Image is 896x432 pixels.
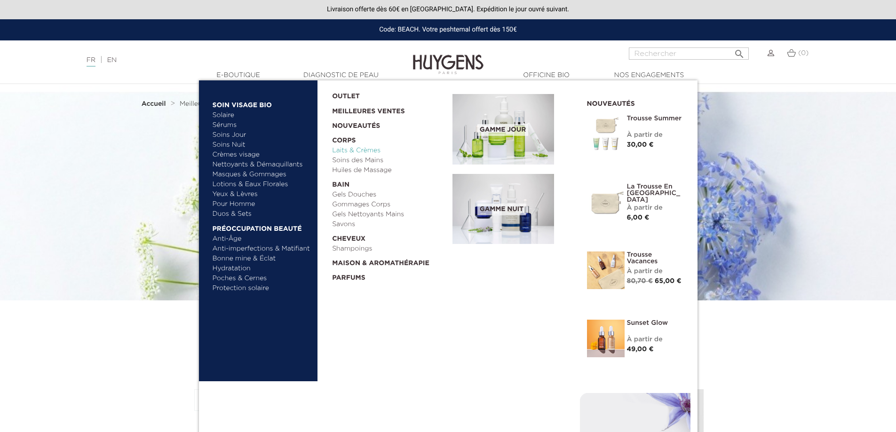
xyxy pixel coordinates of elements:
[332,254,446,268] a: Maison & Aromathérapie
[213,110,311,120] a: Solaire
[731,45,748,57] button: 
[602,71,696,80] a: Nos engagements
[213,150,311,160] a: Crèmes visage
[332,190,446,200] a: Gels Douches
[627,335,683,345] div: À partir de
[213,160,311,170] a: Nettoyants & Démaquillants
[734,46,745,57] i: 
[452,94,573,165] a: Gamme jour
[452,174,573,244] a: Gamme nuit
[191,71,285,80] a: E-Boutique
[332,165,446,175] a: Huiles de Massage
[87,57,95,67] a: FR
[627,346,654,353] span: 49,00 €
[500,71,594,80] a: Officine Bio
[627,115,683,122] a: Trousse Summer
[213,199,311,209] a: Pour Homme
[627,251,683,265] a: Trousse Vacances
[587,183,625,221] img: La Trousse en Coton
[213,244,311,254] a: Anti-imperfections & Matifiant
[477,204,526,215] span: Gamme nuit
[627,214,650,221] span: 6,00 €
[627,130,683,140] div: À partir de
[332,244,446,254] a: Shampoings
[213,95,311,110] a: Soin Visage Bio
[332,175,446,190] a: Bain
[213,219,311,234] a: Préoccupation beauté
[452,94,554,165] img: routine_jour_banner.jpg
[142,101,166,107] strong: Accueil
[332,146,446,156] a: Laits & Crèmes
[627,141,654,148] span: 30,00 €
[798,50,809,56] span: (0)
[655,278,682,284] span: 65,00 €
[332,87,437,102] a: OUTLET
[627,267,683,276] div: À partir de
[332,210,446,220] a: Gels Nettoyants Mains
[194,389,311,411] button: Pertinence
[332,102,437,117] a: Meilleures Ventes
[107,57,117,63] a: EN
[213,264,311,274] a: Hydratation
[332,268,446,283] a: Parfums
[213,283,311,293] a: Protection solaire
[587,251,625,289] img: La Trousse vacances
[587,115,625,153] img: Trousse Summer
[587,320,625,357] img: Sunset glow- un teint éclatant
[627,183,683,203] a: La Trousse en [GEOGRAPHIC_DATA]
[332,131,446,146] a: Corps
[180,100,236,108] a: Meilleures Ventes
[332,200,446,210] a: Gommages Corps
[82,55,366,66] div: |
[213,180,311,189] a: Lotions & Eaux Florales
[213,170,311,180] a: Masques & Gommages
[180,101,236,107] span: Meilleures Ventes
[213,189,311,199] a: Yeux & Lèvres
[213,130,311,140] a: Soins Jour
[213,234,311,244] a: Anti-Âge
[213,209,311,219] a: Duos & Sets
[332,117,446,131] a: Nouveautés
[213,274,311,283] a: Poches & Cernes
[627,320,683,326] a: Sunset Glow
[629,47,749,60] input: Rechercher
[413,39,484,76] img: Huygens
[294,71,388,80] a: Diagnostic de peau
[452,174,554,244] img: routine_nuit_banner.jpg
[477,124,528,136] span: Gamme jour
[332,229,446,244] a: Cheveux
[627,278,653,284] span: 80,70 €
[213,120,311,130] a: Sérums
[332,220,446,229] a: Savons
[332,156,446,165] a: Soins des Mains
[587,97,683,108] h2: Nouveautés
[627,203,683,213] div: À partir de
[213,254,311,264] a: Bonne mine & Éclat
[142,100,168,108] a: Accueil
[213,140,302,150] a: Soins Nuit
